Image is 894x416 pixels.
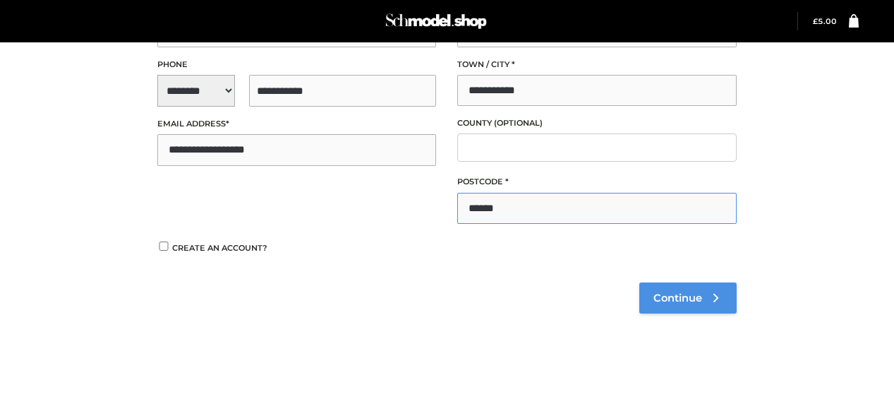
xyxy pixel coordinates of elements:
[813,17,837,26] bdi: 5.00
[813,17,837,26] a: £5.00
[813,17,818,26] span: £
[383,7,489,35] img: Schmodel Admin 964
[157,242,170,251] input: Create an account?
[157,58,437,71] label: Phone
[457,117,737,130] label: County
[639,283,737,314] a: Continue
[653,292,702,304] span: Continue
[172,243,267,253] span: Create an account?
[157,117,437,131] label: Email address
[457,175,737,189] label: Postcode
[457,58,737,71] label: Town / City
[494,118,543,128] span: (optional)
